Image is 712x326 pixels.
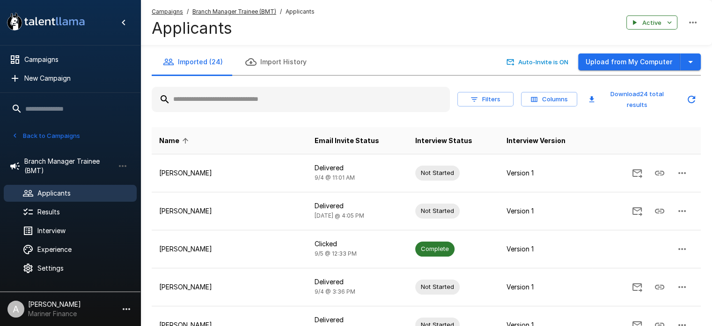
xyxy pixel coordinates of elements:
p: [PERSON_NAME] [159,206,300,216]
span: Not Started [415,282,460,291]
span: Send Invitation [626,282,648,290]
span: [DATE] @ 4:05 PM [315,212,364,219]
p: Version 1 [506,168,585,178]
p: Delivered [315,163,400,173]
button: Import History [234,49,318,75]
span: 9/4 @ 3:36 PM [315,288,355,295]
p: Delivered [315,201,400,211]
p: Clicked [315,239,400,249]
p: [PERSON_NAME] [159,168,300,178]
span: 9/4 @ 11:01 AM [315,174,355,181]
span: Email Invite Status [315,135,379,146]
span: Send Invitation [626,206,648,214]
span: Applicants [286,7,315,16]
button: Upload from My Computer [578,53,680,71]
span: Interview Version [506,135,565,146]
button: Auto-Invite is ON [505,55,571,69]
button: Updated Today - 5:02 PM [682,90,701,109]
span: Not Started [415,168,460,177]
u: Branch Manager Trainee (BMT) [192,8,276,15]
p: Delivered [315,315,400,325]
span: Complete [415,244,455,253]
button: Active [626,15,677,30]
p: [PERSON_NAME] [159,282,300,292]
button: Filters [457,92,514,106]
p: Version 1 [506,206,585,216]
button: Imported (24) [152,49,234,75]
span: 9/5 @ 12:33 PM [315,250,357,257]
p: Version 1 [506,244,585,254]
p: Delivered [315,277,400,287]
span: / [280,7,282,16]
h4: Applicants [152,18,315,38]
button: Download24 total results [585,87,678,112]
span: Copy Interview Link [648,206,671,214]
span: Copy Interview Link [648,168,671,176]
span: Copy Interview Link [648,282,671,290]
p: Version 1 [506,282,585,292]
span: Interview Status [415,135,472,146]
span: / [187,7,189,16]
button: Columns [521,92,577,106]
u: Campaigns [152,8,183,15]
span: Not Started [415,206,460,215]
span: Name [159,135,191,146]
p: [PERSON_NAME] [159,244,300,254]
span: Send Invitation [626,168,648,176]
